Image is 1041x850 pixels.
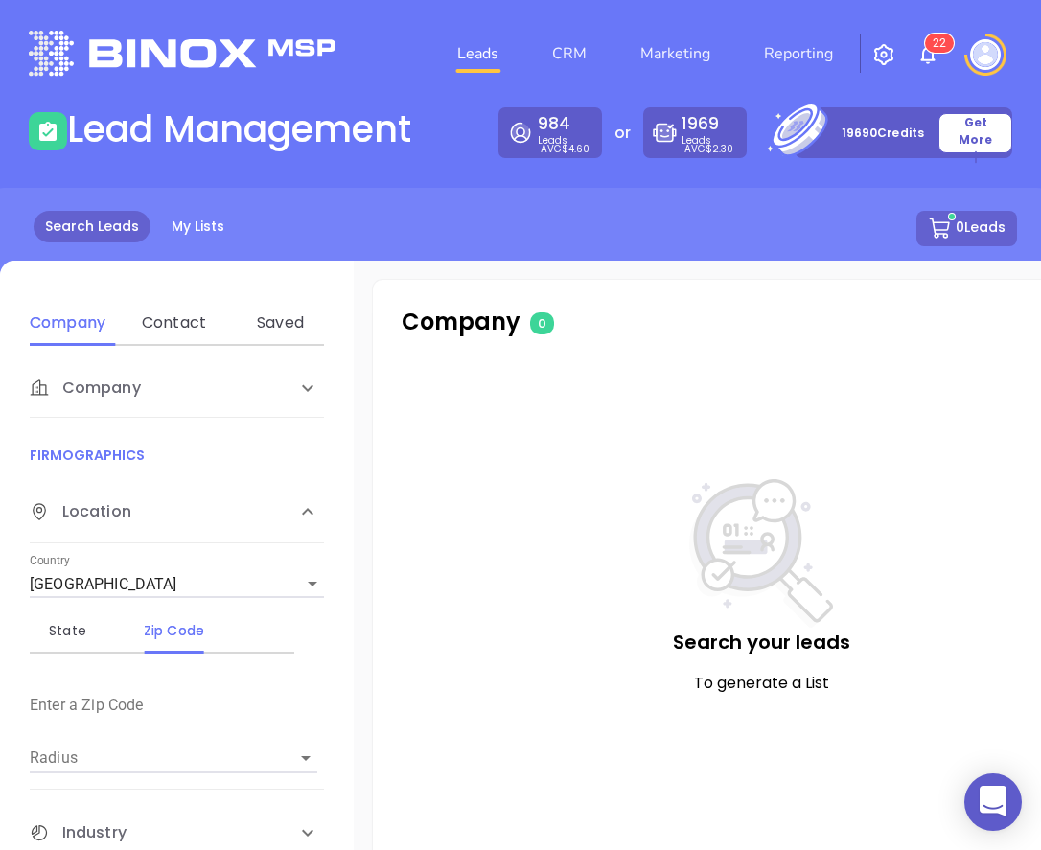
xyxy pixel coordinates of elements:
div: State [30,619,105,642]
span: 2 [939,36,946,50]
span: 2 [933,36,939,50]
p: AVG [684,145,733,153]
span: 1969 [682,112,719,135]
img: NoSearch [689,479,833,628]
div: Zip Code [136,619,212,642]
div: Contact [136,311,212,334]
span: 0 [530,312,554,334]
span: $4.60 [562,142,590,156]
p: Leads [538,112,592,145]
a: My Lists [160,211,236,242]
span: $2.30 [706,142,733,156]
div: Saved [243,311,318,334]
button: Open [292,745,319,771]
p: Company [402,305,761,339]
span: 984 [538,112,570,135]
button: Get More [938,113,1012,153]
button: 0Leads [916,211,1017,246]
p: AVG [541,145,590,153]
img: user [970,39,1001,70]
p: FIRMOGRAPHICS [30,445,324,466]
img: iconNotification [916,43,939,66]
p: or [614,122,631,145]
span: Location [30,500,131,523]
div: Location [30,481,324,543]
a: Search Leads [34,211,150,242]
p: Leads [682,112,737,145]
sup: 22 [925,34,954,53]
span: Company [30,377,141,400]
p: 19690 Credits [842,124,924,143]
div: [GEOGRAPHIC_DATA] [30,569,324,600]
div: Company [30,360,324,418]
a: CRM [544,34,594,73]
a: Reporting [756,34,841,73]
h1: Lead Management [67,107,411,151]
a: Leads [450,34,506,73]
label: Country [30,555,70,566]
div: Company [30,311,105,334]
span: Industry [30,821,127,844]
img: logo [29,31,335,76]
img: iconSetting [872,43,895,66]
a: Marketing [633,34,718,73]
